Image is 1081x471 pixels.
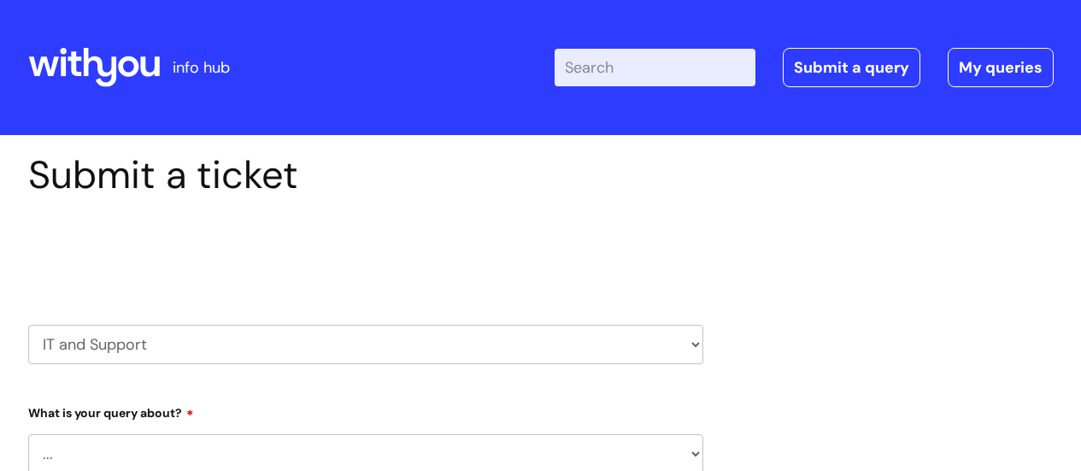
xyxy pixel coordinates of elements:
a: My queries [948,48,1054,87]
p: info hub [173,54,230,81]
input: Search [555,49,755,86]
h1: Submit a ticket [28,152,703,198]
label: What is your query about? [28,400,703,421]
h2: Select issue type [28,238,703,269]
a: Submit a query [783,48,920,87]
